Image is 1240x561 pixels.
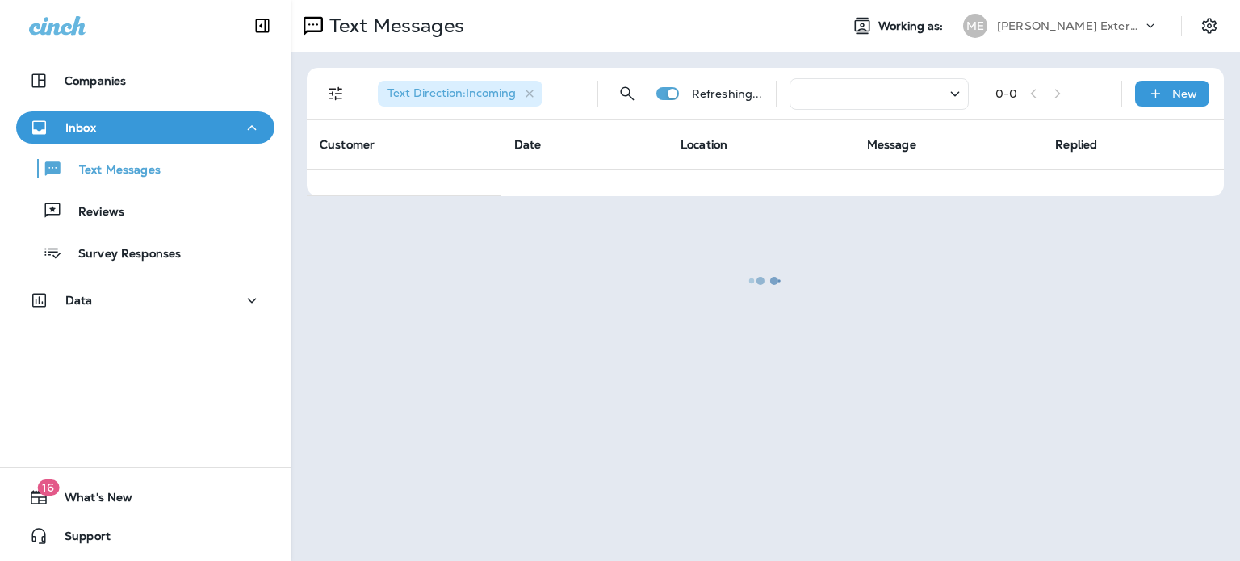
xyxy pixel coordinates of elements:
p: Data [65,294,93,307]
button: 16What's New [16,481,274,513]
button: Data [16,284,274,316]
button: Companies [16,65,274,97]
span: What's New [48,491,132,510]
p: Reviews [62,205,124,220]
p: Companies [65,74,126,87]
p: Text Messages [63,163,161,178]
button: Collapse Sidebar [240,10,285,42]
button: Text Messages [16,152,274,186]
button: Reviews [16,194,274,228]
button: Inbox [16,111,274,144]
button: Survey Responses [16,236,274,270]
p: Survey Responses [62,247,181,262]
button: Support [16,520,274,552]
p: New [1172,87,1197,100]
span: Support [48,530,111,549]
span: 16 [37,479,59,496]
p: Inbox [65,121,96,134]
